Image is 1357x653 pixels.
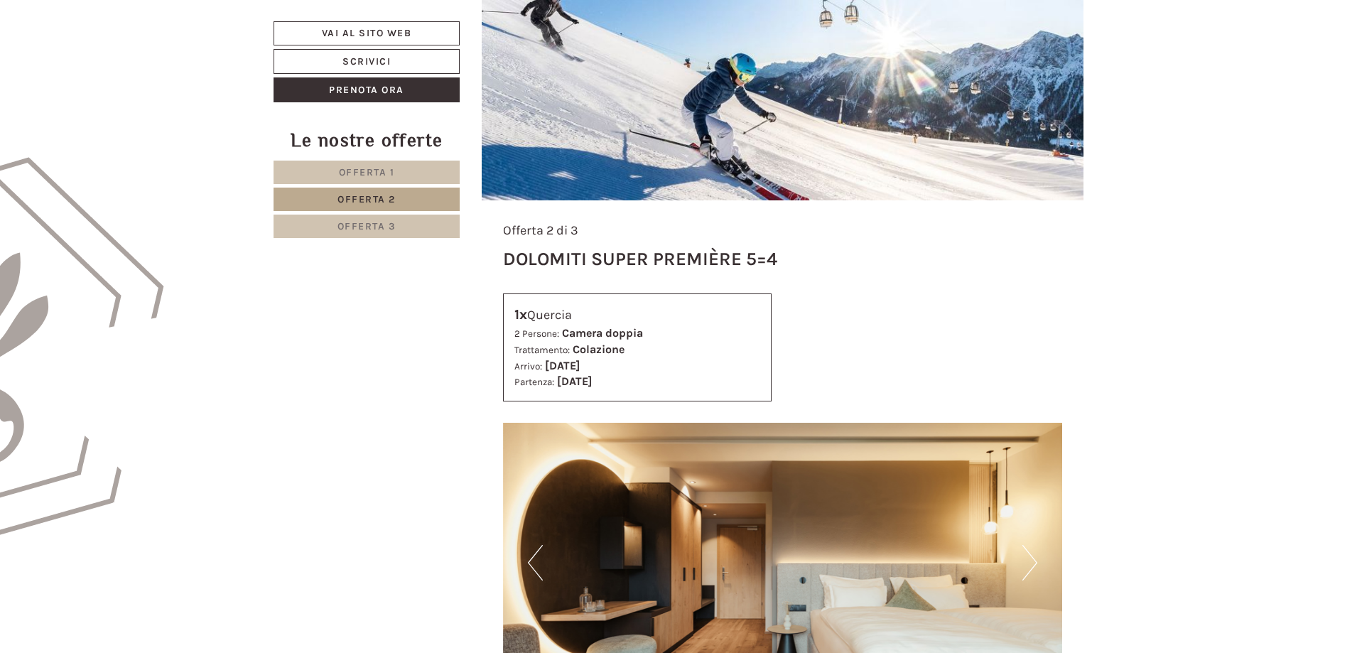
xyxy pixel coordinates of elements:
span: Offerta 2 di 3 [503,222,578,238]
button: Previous [528,545,543,581]
a: Vai al sito web [274,21,460,45]
span: Offerta 2 [337,193,396,205]
b: 1x [514,306,527,323]
b: [DATE] [557,374,592,388]
b: Camera doppia [562,326,643,340]
span: Offerta 3 [337,220,396,232]
div: Le nostre offerte [274,127,460,153]
b: Colazione [573,342,625,356]
small: 2 Persone: [514,328,559,339]
a: Scrivici [274,49,460,74]
a: Prenota ora [274,77,460,102]
button: Invia [485,374,559,399]
div: Hotel B&B Feldmessner [21,41,223,53]
span: Offerta 1 [339,166,395,178]
small: Arrivo: [514,361,542,372]
b: [DATE] [545,359,580,372]
small: 15:32 [21,69,223,79]
small: Partenza: [514,377,554,387]
button: Next [1022,545,1037,581]
div: Buon giorno, come possiamo aiutarla? [11,38,230,82]
div: Quercia [514,305,761,325]
div: lunedì [252,11,306,35]
div: Dolomiti Super Première 5=4 [503,246,777,272]
small: Trattamento: [514,345,570,355]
